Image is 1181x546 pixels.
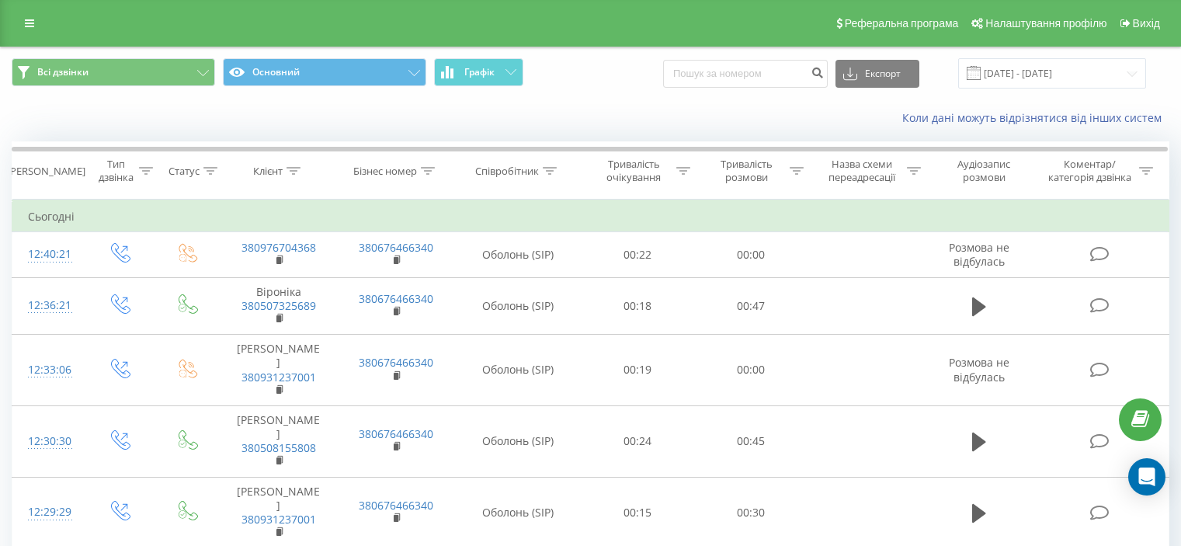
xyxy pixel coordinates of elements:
span: Всі дзвінки [37,66,89,78]
a: 380676466340 [359,498,433,513]
div: Коментар/категорія дзвінка [1044,158,1135,184]
div: Open Intercom Messenger [1128,458,1165,496]
div: 12:33:06 [28,355,69,385]
a: 380507325689 [241,298,316,313]
span: Реферальна програма [845,17,959,30]
div: Бізнес номер [353,165,417,178]
td: Сьогодні [12,201,1169,232]
div: Статус [168,165,200,178]
div: 12:36:21 [28,290,69,321]
a: 380508155808 [241,440,316,455]
td: 00:22 [582,232,694,277]
div: Аудіозапис розмови [939,158,1030,184]
span: Розмова не відбулась [949,240,1009,269]
span: Розмова не відбулась [949,355,1009,384]
td: 00:18 [582,277,694,335]
input: Пошук за номером [663,60,828,88]
td: 00:47 [694,277,807,335]
td: Оболонь (SIP) [455,405,582,477]
a: Коли дані можуть відрізнятися вiд інших систем [902,110,1169,125]
div: 12:40:21 [28,239,69,270]
div: Тип дзвінка [98,158,134,184]
td: Віроніка [220,277,337,335]
span: Графік [464,67,495,78]
div: Клієнт [253,165,283,178]
td: Оболонь (SIP) [455,232,582,277]
a: 380931237001 [241,370,316,384]
div: Назва схеми переадресації [821,158,903,184]
a: 380676466340 [359,240,433,255]
span: Налаштування профілю [985,17,1106,30]
a: 380976704368 [241,240,316,255]
button: Експорт [835,60,919,88]
div: Тривалість очікування [596,158,673,184]
a: 380676466340 [359,355,433,370]
button: Графік [434,58,523,86]
a: 380676466340 [359,291,433,306]
td: 00:24 [582,405,694,477]
button: Всі дзвінки [12,58,215,86]
td: Оболонь (SIP) [455,335,582,406]
td: 00:00 [694,232,807,277]
div: 12:29:29 [28,497,69,527]
td: 00:45 [694,405,807,477]
td: [PERSON_NAME] [220,335,337,406]
div: Тривалість розмови [708,158,786,184]
td: 00:19 [582,335,694,406]
div: 12:30:30 [28,426,69,457]
span: Вихід [1133,17,1160,30]
button: Основний [223,58,426,86]
a: 380676466340 [359,426,433,441]
div: [PERSON_NAME] [7,165,85,178]
td: 00:00 [694,335,807,406]
td: Оболонь (SIP) [455,277,582,335]
a: 380931237001 [241,512,316,527]
td: [PERSON_NAME] [220,405,337,477]
div: Співробітник [475,165,539,178]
